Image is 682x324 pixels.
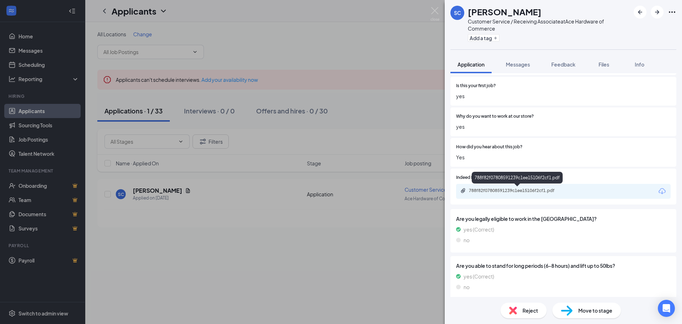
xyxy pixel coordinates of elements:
span: no [464,283,470,291]
span: Why do you want to work at our store? [456,113,534,120]
button: PlusAdd a tag [468,34,499,42]
button: ArrowRight [651,6,664,18]
svg: Ellipses [668,8,676,16]
svg: ArrowLeftNew [636,8,644,16]
div: 788f82f07808591239c1ee15106f2cf1.pdf [469,188,568,193]
span: yes [456,123,671,131]
div: SC [454,9,461,16]
span: Are you legally eligible to work in the [GEOGRAPHIC_DATA]? [456,215,671,223]
button: ArrowLeftNew [634,6,646,18]
span: yes [456,92,671,100]
span: Is this your first job? [456,83,496,89]
span: Yes [456,153,671,161]
a: Paperclip788f82f07808591239c1ee15106f2cf1.pdf [460,188,575,195]
span: Move to stage [578,307,612,314]
div: 788f82f07808591239c1ee15106f2cf1.pdf [472,172,563,184]
span: Indeed Resume [456,174,487,181]
span: Files [599,61,609,68]
svg: Download [658,187,666,196]
span: yes (Correct) [464,225,494,233]
span: Info [635,61,644,68]
span: Are you able to stand for long periods (6-8 hours) and lift up to 50lbs? [456,262,671,270]
span: no [464,236,470,244]
span: Feedback [551,61,575,68]
span: yes (Correct) [464,272,494,280]
span: Reject [523,307,538,314]
svg: Plus [493,36,498,40]
div: Customer Service / Receiving Associate at Ace Hardware of Commerce [468,18,630,32]
span: Messages [506,61,530,68]
svg: Paperclip [460,188,466,193]
span: Application [458,61,485,68]
svg: ArrowRight [653,8,661,16]
h1: [PERSON_NAME] [468,6,541,18]
div: Open Intercom Messenger [658,300,675,317]
span: How did you hear about this job? [456,144,523,150]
